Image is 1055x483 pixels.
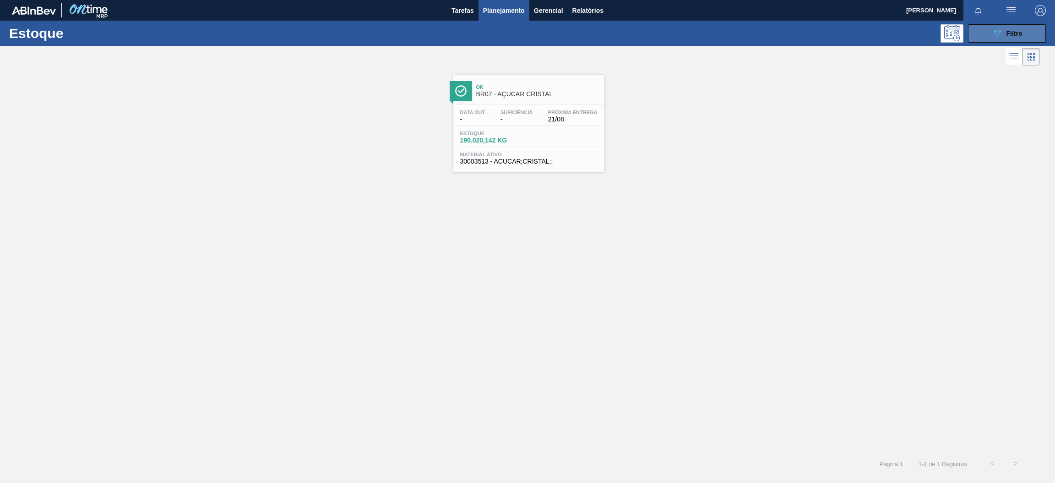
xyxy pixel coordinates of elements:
img: userActions [1006,5,1017,16]
span: Planejamento [483,5,525,16]
span: - [460,116,485,123]
span: BR07 - AÇÚCAR CRISTAL [476,91,600,98]
span: 190.020,142 KG [460,137,524,144]
button: Notificações [963,4,993,17]
span: Próxima Entrega [548,110,598,115]
div: Visão em Cards [1022,48,1040,66]
img: Ícone [455,85,467,97]
span: Estoque [460,131,524,136]
h1: Estoque [9,28,150,38]
img: Logout [1035,5,1046,16]
span: Tarefas [451,5,474,16]
button: > [1004,452,1027,475]
span: Relatórios [572,5,604,16]
span: - [500,116,533,123]
span: 30003513 - ACUCAR;CRISTAL;; [460,158,598,165]
a: ÍconeOkBR07 - AÇÚCAR CRISTALData out-Suficiência-Próxima Entrega21/08Estoque190.020,142 KGMateria... [446,68,609,172]
div: Pogramando: nenhum usuário selecionado [941,24,963,43]
span: Gerencial [534,5,563,16]
img: TNhmsLtSVTkK8tSr43FrP2fwEKptu5GPRR3wAAAABJRU5ErkJggg== [12,6,56,15]
span: Página : 1 [880,461,903,467]
span: 21/08 [548,116,598,123]
span: Material ativo [460,152,598,157]
button: Filtro [968,24,1046,43]
span: 1 - 1 de 1 Registros [917,461,967,467]
div: Visão em Lista [1006,48,1022,66]
span: Filtro [1006,30,1022,37]
button: < [981,452,1004,475]
span: Ok [476,84,600,90]
span: Data out [460,110,485,115]
span: Suficiência [500,110,533,115]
